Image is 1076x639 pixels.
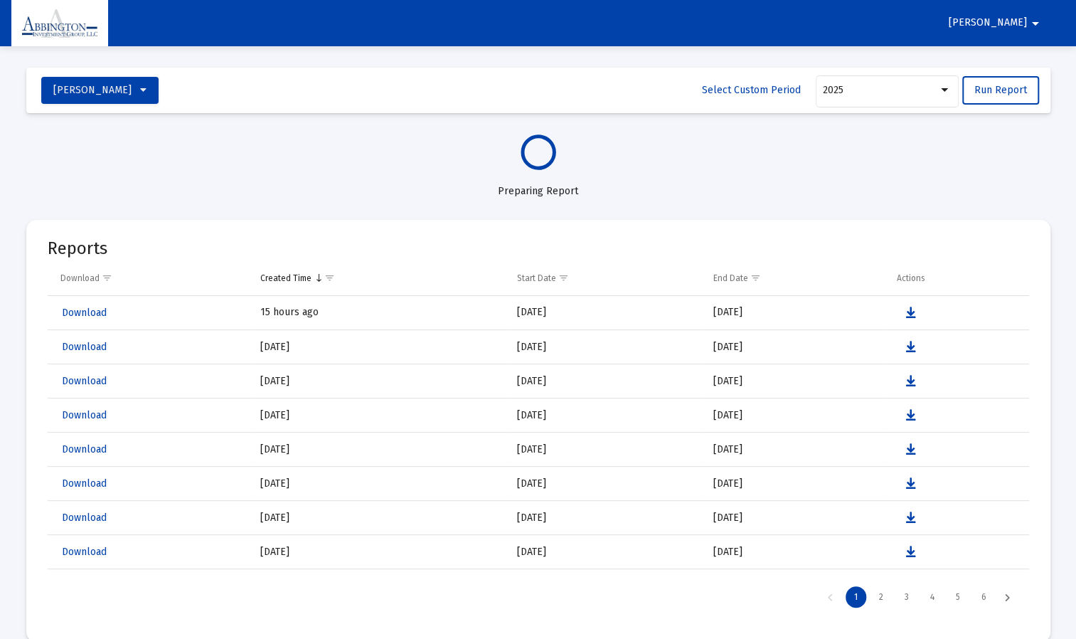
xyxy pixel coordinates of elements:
[260,408,497,423] div: [DATE]
[703,433,887,467] td: [DATE]
[703,296,887,330] td: [DATE]
[260,340,497,354] div: [DATE]
[517,273,556,284] div: Start Date
[22,9,97,38] img: Dashboard
[507,364,703,398] td: [DATE]
[250,261,507,295] td: Column Created Time
[887,261,1029,295] td: Column Actions
[703,398,887,433] td: [DATE]
[507,569,703,603] td: [DATE]
[974,84,1027,96] span: Run Report
[703,535,887,569] td: [DATE]
[703,261,887,295] td: Column End Date
[62,375,107,387] span: Download
[703,501,887,535] td: [DATE]
[260,273,311,284] div: Created Time
[260,305,497,319] div: 15 hours ago
[26,170,1050,199] div: Preparing Report
[1027,9,1044,38] mat-icon: arrow_drop_down
[973,586,995,608] div: Page 6
[703,467,887,501] td: [DATE]
[750,273,761,283] span: Show filter options for column 'End Date'
[846,586,866,608] div: Page 1
[62,443,107,455] span: Download
[703,330,887,364] td: [DATE]
[60,273,100,284] div: Download
[507,330,703,364] td: [DATE]
[62,307,107,319] span: Download
[48,241,107,255] mat-card-title: Reports
[260,477,497,491] div: [DATE]
[703,364,887,398] td: [DATE]
[260,374,497,389] div: [DATE]
[62,409,107,421] span: Download
[947,586,969,608] div: Page 5
[48,261,1029,617] div: Data grid
[870,586,892,608] div: Page 2
[260,511,497,525] div: [DATE]
[996,586,1019,608] div: Next Page
[558,273,569,283] span: Show filter options for column 'Start Date'
[922,586,943,608] div: Page 4
[507,535,703,569] td: [DATE]
[48,577,1029,617] div: Page Navigation
[62,512,107,524] span: Download
[507,433,703,467] td: [DATE]
[507,261,703,295] td: Column Start Date
[949,17,1027,29] span: [PERSON_NAME]
[932,9,1061,37] button: [PERSON_NAME]
[41,77,159,104] button: [PERSON_NAME]
[703,569,887,603] td: [DATE]
[102,273,112,283] span: Show filter options for column 'Download'
[713,273,748,284] div: End Date
[53,84,132,96] span: [PERSON_NAME]
[507,501,703,535] td: [DATE]
[260,443,497,457] div: [DATE]
[507,296,703,330] td: [DATE]
[897,273,925,284] div: Actions
[48,261,251,295] td: Column Download
[702,84,801,96] span: Select Custom Period
[962,76,1039,105] button: Run Report
[507,467,703,501] td: [DATE]
[62,546,107,558] span: Download
[62,477,107,490] span: Download
[507,398,703,433] td: [DATE]
[324,273,335,283] span: Show filter options for column 'Created Time'
[896,586,917,608] div: Page 3
[260,545,497,559] div: [DATE]
[62,341,107,353] span: Download
[819,586,842,608] div: Previous Page
[823,84,843,96] span: 2025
